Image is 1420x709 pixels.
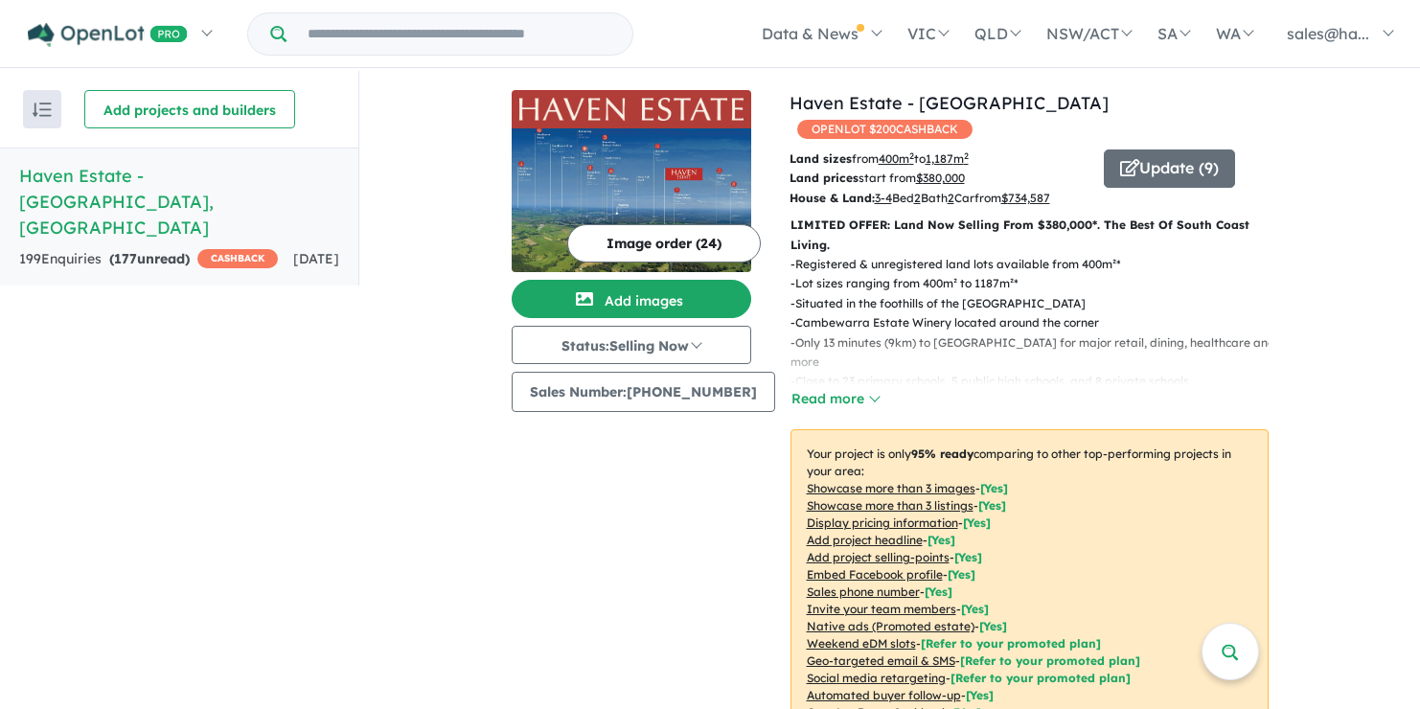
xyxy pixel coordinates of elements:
span: [Yes] [966,688,994,702]
button: Add images [512,280,751,318]
strong: ( unread) [109,250,190,267]
button: Image order (24) [567,224,761,263]
button: Read more [790,388,881,410]
u: 1,187 m [926,151,969,166]
h5: Haven Estate - [GEOGRAPHIC_DATA] , [GEOGRAPHIC_DATA] [19,163,339,240]
p: LIMITED OFFER: Land Now Selling From $380,000*. The Best Of South Coast Living. [790,216,1269,255]
a: Haven Estate - [GEOGRAPHIC_DATA] [790,92,1109,114]
input: Try estate name, suburb, builder or developer [290,13,629,55]
span: [ Yes ] [961,602,989,616]
u: Automated buyer follow-up [807,688,961,702]
u: Invite your team members [807,602,956,616]
p: start from [790,169,1089,188]
u: Geo-targeted email & SMS [807,653,955,668]
u: Add project selling-points [807,550,950,564]
b: Land sizes [790,151,852,166]
span: [DATE] [293,250,339,267]
p: - Only 13 minutes (9km) to [GEOGRAPHIC_DATA] for major retail, dining, healthcare and more [790,333,1284,373]
span: [ Yes ] [978,498,1006,513]
span: [ Yes ] [928,533,955,547]
p: - Situated in the foothills of the [GEOGRAPHIC_DATA] [790,294,1284,313]
span: to [914,151,969,166]
button: Add projects and builders [84,90,295,128]
u: Showcase more than 3 listings [807,498,973,513]
u: 400 m [879,151,914,166]
span: [ Yes ] [925,584,952,599]
span: [ Yes ] [963,515,991,530]
u: 2 [948,191,954,205]
u: Embed Facebook profile [807,567,943,582]
sup: 2 [909,150,914,161]
img: Openlot PRO Logo White [28,23,188,47]
u: $ 734,587 [1001,191,1050,205]
div: 199 Enquir ies [19,248,278,271]
u: Showcase more than 3 images [807,481,975,495]
u: $ 380,000 [916,171,965,185]
a: Haven Estate - Cambewarra LogoHaven Estate - Cambewarra [512,90,751,272]
u: Native ads (Promoted estate) [807,619,974,633]
img: Haven Estate - Cambewarra [512,128,751,272]
b: House & Land: [790,191,875,205]
b: Land prices [790,171,859,185]
p: Bed Bath Car from [790,189,1089,208]
img: Haven Estate - Cambewarra Logo [519,98,744,121]
u: Sales phone number [807,584,920,599]
p: - Close to 23 primary schools, 5 public high schools, and 8 private schools [790,372,1284,391]
u: 3-4 [875,191,892,205]
u: Social media retargeting [807,671,946,685]
p: - Lot sizes ranging from 400m² to 1187m²* [790,274,1284,293]
button: Sales Number:[PHONE_NUMBER] [512,372,775,412]
p: - Registered & unregistered land lots available from 400m²* [790,255,1284,274]
span: sales@ha... [1287,24,1369,43]
span: [ Yes ] [980,481,1008,495]
img: sort.svg [33,103,52,117]
u: Display pricing information [807,515,958,530]
button: Status:Selling Now [512,326,751,364]
span: CASHBACK [197,249,278,268]
b: 95 % ready [911,446,973,461]
p: from [790,149,1089,169]
p: - Cambewarra Estate Winery located around the corner [790,313,1284,332]
span: [ Yes ] [948,567,975,582]
span: [Yes] [979,619,1007,633]
span: [ Yes ] [954,550,982,564]
span: 177 [114,250,137,267]
u: Add project headline [807,533,923,547]
span: [Refer to your promoted plan] [950,671,1131,685]
span: [Refer to your promoted plan] [921,636,1101,651]
span: OPENLOT $ 200 CASHBACK [797,120,973,139]
button: Update (9) [1104,149,1235,188]
sup: 2 [964,150,969,161]
u: Weekend eDM slots [807,636,916,651]
u: 2 [914,191,921,205]
span: [Refer to your promoted plan] [960,653,1140,668]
